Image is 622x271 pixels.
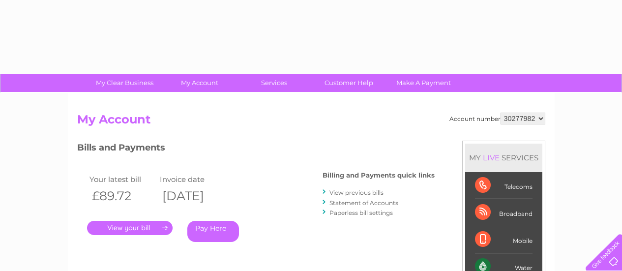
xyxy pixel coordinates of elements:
a: . [87,221,173,235]
div: Broadband [475,199,533,226]
h2: My Account [77,113,545,131]
a: Make A Payment [383,74,464,92]
a: Services [234,74,315,92]
a: Statement of Accounts [329,199,398,207]
a: My Account [159,74,240,92]
h4: Billing and Payments quick links [323,172,435,179]
div: MY SERVICES [465,144,542,172]
a: Pay Here [187,221,239,242]
div: Account number [449,113,545,124]
a: View previous bills [329,189,384,196]
th: £89.72 [87,186,158,206]
a: My Clear Business [84,74,165,92]
h3: Bills and Payments [77,141,435,158]
div: LIVE [481,153,502,162]
a: Paperless bill settings [329,209,393,216]
td: Invoice date [157,173,228,186]
th: [DATE] [157,186,228,206]
a: Customer Help [308,74,389,92]
td: Your latest bill [87,173,158,186]
div: Mobile [475,226,533,253]
div: Telecoms [475,172,533,199]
